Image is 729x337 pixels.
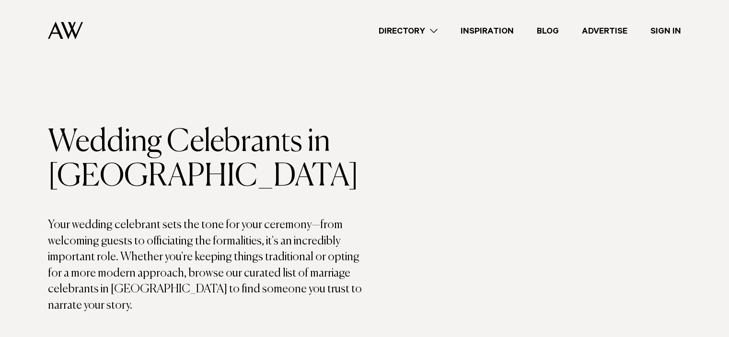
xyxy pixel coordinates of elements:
a: Blog [525,24,570,37]
p: Your wedding celebrant sets the tone for your ceremony—from welcoming guests to officiating the f... [48,217,365,314]
a: Inspiration [449,24,525,37]
a: Sign In [639,24,693,37]
a: Directory [367,24,449,37]
a: Advertise [570,24,639,37]
h1: Wedding Celebrants in [GEOGRAPHIC_DATA] [48,125,365,194]
img: Auckland Weddings Logo [48,22,83,39]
